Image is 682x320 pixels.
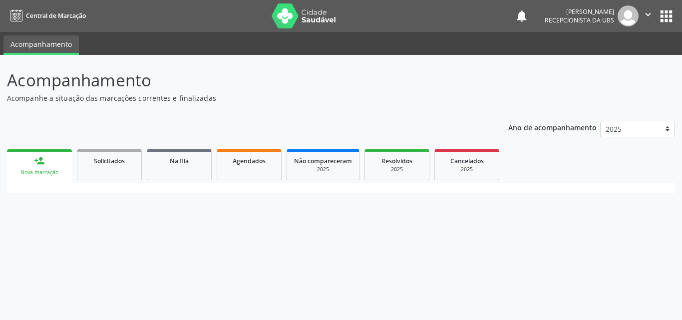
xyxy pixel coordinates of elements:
[94,157,125,165] span: Solicitados
[639,5,658,26] button: 
[14,169,65,176] div: Nova marcação
[381,157,412,165] span: Resolvidos
[618,5,639,26] img: img
[515,9,529,23] button: notifications
[3,35,79,55] a: Acompanhamento
[7,93,475,103] p: Acompanhe a situação das marcações correntes e finalizadas
[7,68,475,93] p: Acompanhamento
[508,121,597,133] p: Ano de acompanhamento
[372,166,422,173] div: 2025
[442,166,492,173] div: 2025
[233,157,266,165] span: Agendados
[170,157,189,165] span: Na fila
[450,157,484,165] span: Cancelados
[545,16,614,24] span: Recepcionista da UBS
[658,7,675,25] button: apps
[294,157,352,165] span: Não compareceram
[294,166,352,173] div: 2025
[545,7,614,16] div: [PERSON_NAME]
[26,11,86,20] span: Central de Marcação
[34,155,45,166] div: person_add
[7,7,86,24] a: Central de Marcação
[643,9,654,20] i: 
